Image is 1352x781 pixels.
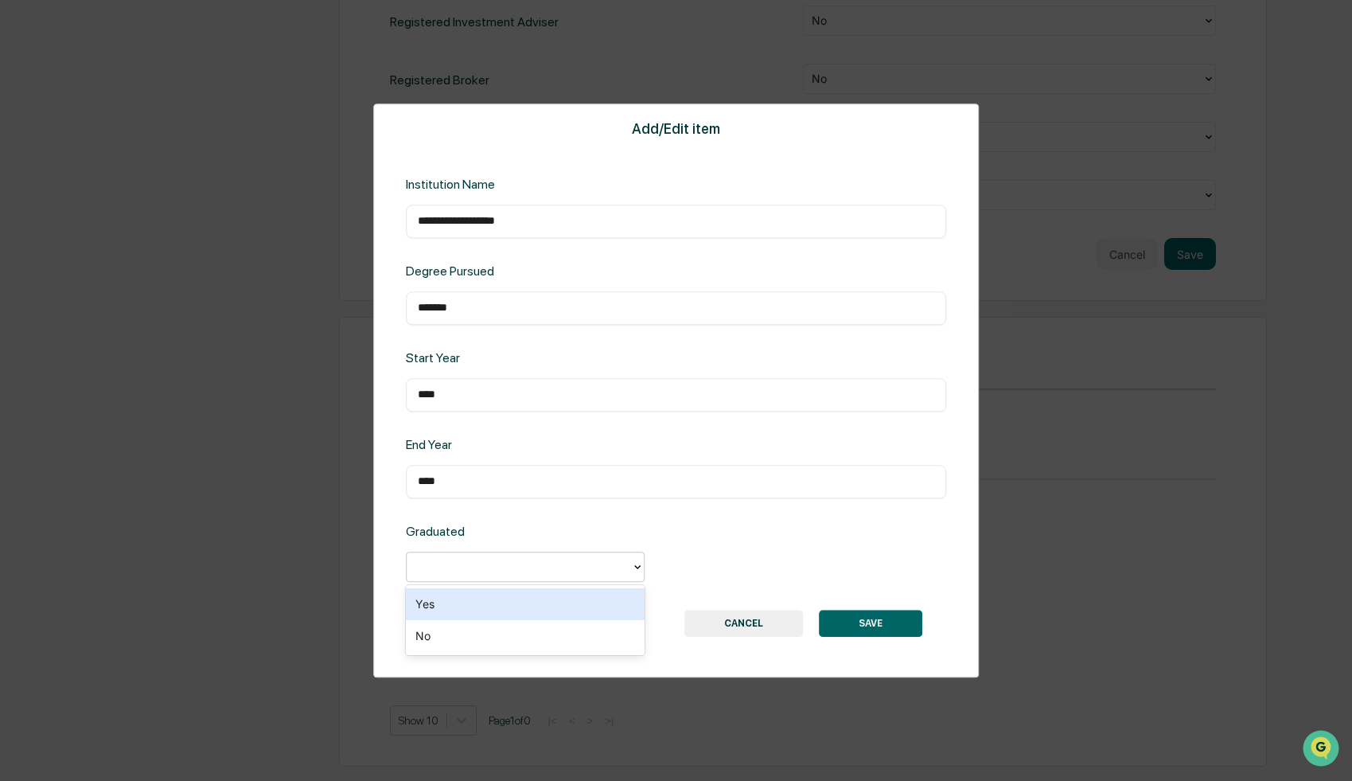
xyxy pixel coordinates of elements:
[16,33,290,59] p: How can we help?
[406,350,649,365] div: Start Year
[115,202,128,215] div: 🗄️
[406,264,649,279] div: Degree Pursued
[406,588,645,620] div: Yes
[131,201,197,217] span: Attestations
[41,72,263,89] input: Clear
[16,122,45,150] img: 1746055101610-c473b297-6a78-478c-a979-82029cc54cd1
[1301,728,1344,771] iframe: Open customer support
[271,127,290,146] button: Start new chat
[112,269,193,282] a: Powered byPylon
[819,610,922,637] button: SAVE
[406,120,947,137] div: Add/Edit item
[10,225,107,253] a: 🔎Data Lookup
[16,232,29,245] div: 🔎
[109,194,204,223] a: 🗄️Attestations
[158,270,193,282] span: Pylon
[16,202,29,215] div: 🖐️
[54,122,261,138] div: Start new chat
[406,437,649,452] div: End Year
[10,194,109,223] a: 🖐️Preclearance
[406,177,649,192] div: Institution Name
[684,610,803,637] button: CANCEL
[32,201,103,217] span: Preclearance
[32,231,100,247] span: Data Lookup
[406,524,649,539] div: Graduated
[406,620,645,652] div: No
[54,138,201,150] div: We're available if you need us!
